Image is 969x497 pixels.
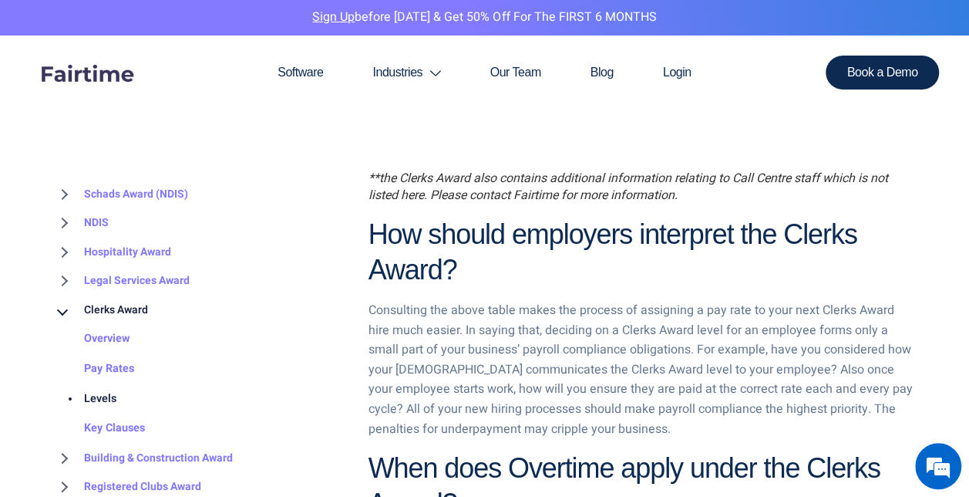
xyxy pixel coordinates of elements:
a: Book a Demo [826,56,940,90]
div: Minimize live chat window [253,8,290,45]
a: Legal Services Award [53,266,190,296]
a: Sign Up [312,8,355,26]
a: Schads Award (NDIS) [53,179,188,208]
a: Our Team [466,35,566,110]
a: Hospitality Award [53,237,171,266]
div: Need Clerks Rates? [26,210,113,222]
a: NDIS [53,208,109,238]
span: Book a Demo [847,66,918,79]
a: Software [253,35,348,110]
a: Key Clauses [53,414,145,444]
a: Pay Rates [53,353,134,384]
textarea: Enter details in the input field [8,360,294,414]
div: Need Clerks Rates? [80,86,259,107]
p: Consulting the above table makes the process of assigning a pay rate to your next Clerks Award hi... [368,300,917,438]
img: d_7003521856_operators_12627000000521031 [26,77,65,116]
div: We'll Send Them to You [35,242,244,259]
a: Levels [53,384,116,414]
a: Building & Construction Award [53,443,233,472]
a: Login [638,35,716,110]
a: Clerks Award [53,295,148,324]
figcaption: **the Clerks Award also contains additional information relating to Call Centre staff which is no... [368,169,917,204]
div: Submit [200,300,244,320]
p: before [DATE] & Get 50% Off for the FIRST 6 MONTHS [12,8,957,28]
a: Blog [566,35,638,110]
a: Industries [348,35,465,110]
a: Overview [53,324,130,354]
h2: How should employers interpret the Clerks Award? [368,216,917,289]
